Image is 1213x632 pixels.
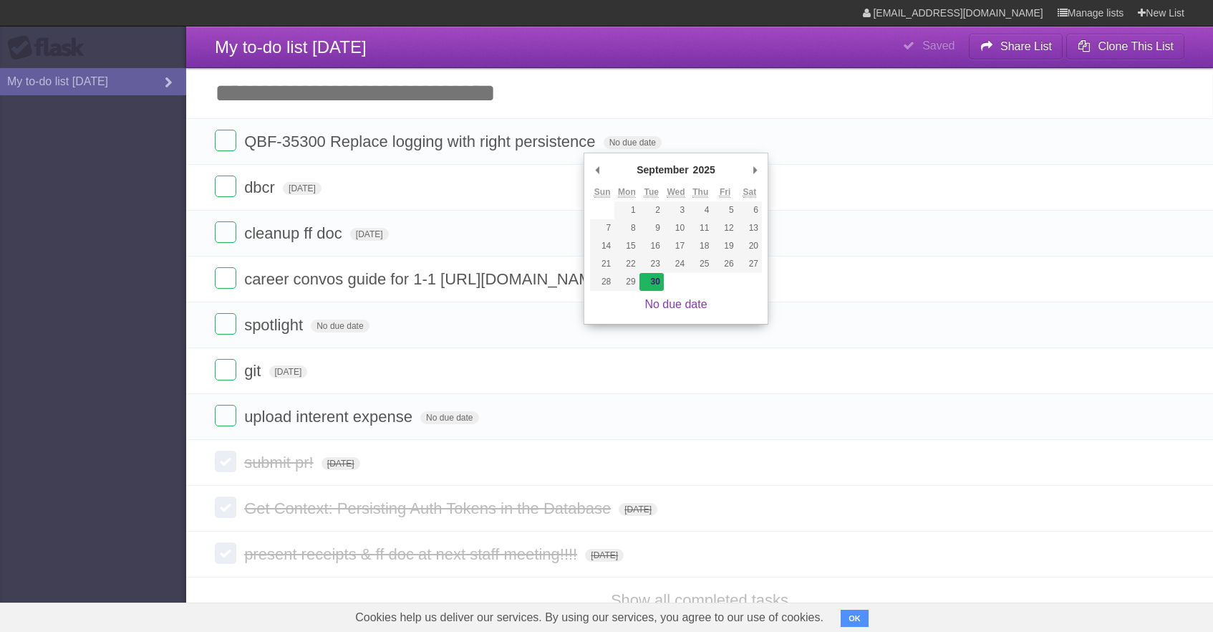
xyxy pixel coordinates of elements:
span: [DATE] [350,228,389,241]
button: Clone This List [1066,34,1184,59]
abbr: Friday [720,187,730,198]
label: Done [215,451,236,472]
button: 26 [712,255,737,273]
a: No due date [644,298,707,310]
span: My to-do list [DATE] [215,37,367,57]
button: 24 [664,255,688,273]
span: No due date [604,136,662,149]
span: Cookies help us deliver our services. By using our services, you agree to our use of cookies. [341,603,838,632]
b: Share List [1000,40,1052,52]
button: Previous Month [590,159,604,181]
button: 21 [590,255,614,273]
button: 28 [590,273,614,291]
button: 6 [738,201,762,219]
span: [DATE] [585,549,624,562]
label: Done [215,313,236,335]
button: 16 [639,237,664,255]
span: upload interent expense [244,408,416,426]
button: 7 [590,219,614,237]
button: 19 [712,237,737,255]
button: 3 [664,201,688,219]
label: Done [215,221,236,243]
button: 29 [614,273,639,291]
button: 25 [688,255,712,273]
label: Done [215,497,236,518]
button: 23 [639,255,664,273]
button: 18 [688,237,712,255]
abbr: Saturday [743,187,757,198]
button: 9 [639,219,664,237]
span: spotlight [244,316,306,334]
label: Done [215,542,236,564]
abbr: Tuesday [644,187,658,198]
button: 2 [639,201,664,219]
a: Show all completed tasks [611,591,788,609]
button: 14 [590,237,614,255]
button: 20 [738,237,762,255]
button: OK [841,610,869,627]
button: 11 [688,219,712,237]
span: career convos guide for 1-1 [URL][DOMAIN_NAME] [244,270,610,288]
button: Next Month [748,159,762,181]
span: No due date [420,411,478,424]
abbr: Thursday [692,187,708,198]
div: 2025 [691,159,717,181]
button: 1 [614,201,639,219]
abbr: Wednesday [667,187,685,198]
span: QBF-35300 Replace logging with right persistence [244,133,599,150]
span: dbcr [244,178,279,196]
label: Done [215,130,236,151]
button: 17 [664,237,688,255]
span: [DATE] [619,503,657,516]
span: present receipts & ff doc at next staff meeting!!!! [244,545,581,563]
b: Clone This List [1098,40,1174,52]
button: 8 [614,219,639,237]
button: Share List [969,34,1063,59]
span: submit pr! [244,454,317,471]
button: 22 [614,255,639,273]
div: September [634,159,690,181]
span: [DATE] [322,457,360,470]
button: 30 [639,273,664,291]
abbr: Sunday [594,187,611,198]
label: Done [215,405,236,426]
button: 15 [614,237,639,255]
button: 10 [664,219,688,237]
b: Saved [922,39,955,52]
span: [DATE] [283,182,322,195]
span: cleanup ff doc [244,224,346,242]
button: 4 [688,201,712,219]
button: 13 [738,219,762,237]
span: No due date [311,320,369,332]
button: 5 [712,201,737,219]
div: Flask [7,35,93,61]
button: 27 [738,255,762,273]
span: Get Context: Persisting Auth Tokens in the Database [244,499,614,517]
label: Done [215,359,236,380]
span: [DATE] [269,365,308,378]
abbr: Monday [618,187,636,198]
button: 12 [712,219,737,237]
span: git [244,362,264,380]
label: Done [215,176,236,197]
label: Done [215,267,236,289]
